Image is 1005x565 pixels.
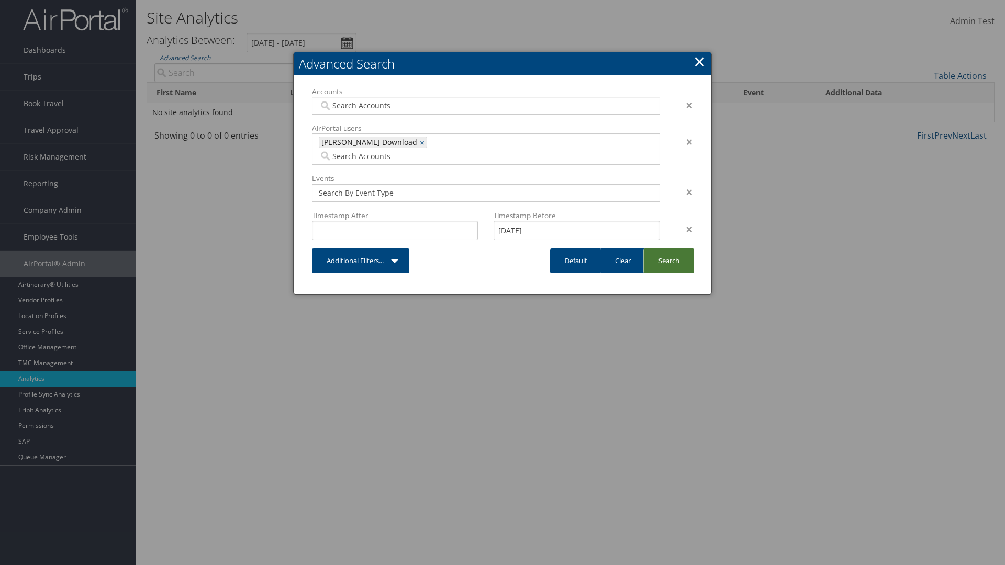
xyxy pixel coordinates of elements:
input: Search By Event Type [319,188,653,198]
a: Default [550,248,602,273]
a: Close [694,51,706,72]
label: AirPortal users [312,123,660,133]
label: Events [312,173,660,184]
h2: Advanced Search [294,52,711,75]
div: × [668,99,701,111]
div: × [668,223,701,235]
a: Clear [600,248,645,273]
label: Accounts [312,86,660,97]
a: Additional Filters... [312,248,409,273]
label: Timestamp After [312,210,478,221]
label: Timestamp Before [494,210,660,221]
input: Search Accounts [319,100,653,111]
a: Search [643,248,694,273]
div: × [668,186,701,198]
span: [PERSON_NAME] Download [319,137,417,148]
div: × [668,135,701,148]
a: × [420,137,427,148]
input: Search Accounts [319,151,576,161]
